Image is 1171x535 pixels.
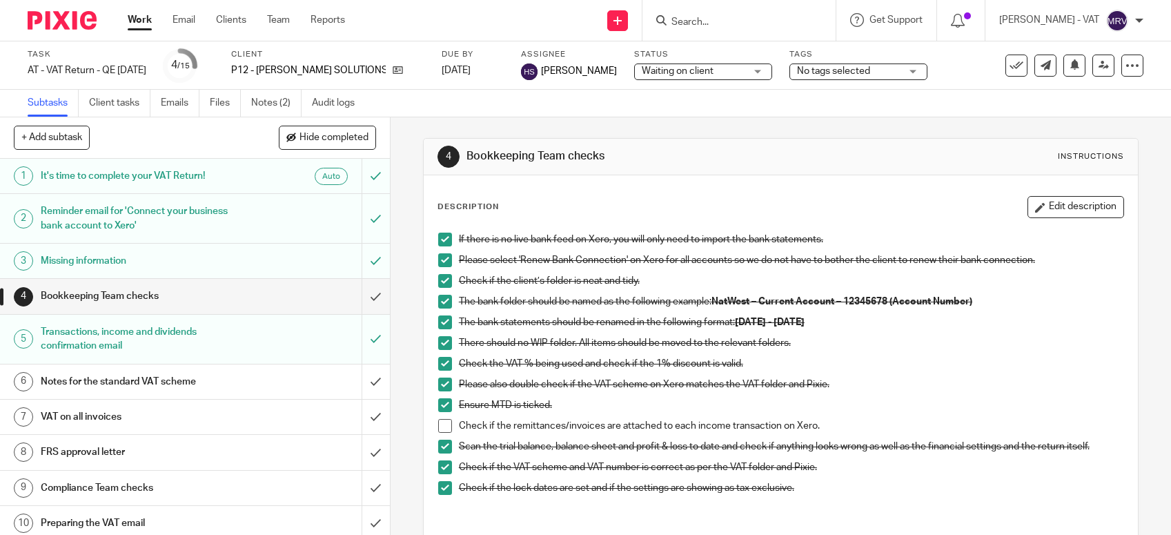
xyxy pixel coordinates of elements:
[869,15,923,25] span: Get Support
[362,471,390,505] div: Mark as done
[1058,151,1124,162] div: Instructions
[521,64,538,80] img: Harsh Sharma
[670,17,794,29] input: Search
[173,13,195,27] a: Email
[735,318,805,327] strong: [DATE] - [DATE]
[362,159,390,193] div: Can't undo an automated email
[28,49,146,60] label: Task
[459,481,1123,495] p: Check if the lock dates are set and if the settings are showing as tax exclusive.
[41,513,246,534] h1: Preparing the VAT email
[459,419,1123,433] p: Check if the remittances/invoices are attached to each income transaction on Xero.
[28,90,79,117] a: Subtasks
[28,64,146,77] div: AT - VAT Return - QE [DATE]
[437,146,460,168] div: 4
[14,372,33,391] div: 6
[279,126,376,149] button: Hide completed
[41,371,246,392] h1: Notes for the standard VAT scheme
[362,279,390,313] div: Mark as done
[41,407,246,427] h1: VAT on all invoices
[14,251,33,271] div: 3
[1063,55,1085,77] button: Snooze task
[459,274,1123,288] p: Check if the client’s folder is neat and tidy.
[797,66,870,76] span: No tags selected
[789,49,927,60] label: Tags
[128,13,152,27] a: Work
[459,315,1123,329] p: The bank statements should be renamed in the following format:
[216,13,246,27] a: Clients
[442,66,471,75] span: [DATE]
[711,297,972,307] strong: NatWest – Current Account – 12345678 (Account Number)
[14,126,90,149] button: + Add subtask
[459,378,1123,391] p: Please also double check if the VAT scheme on Xero matches the VAT folder and Pixie.
[14,478,33,498] div: 9
[177,62,190,70] small: /15
[393,65,403,75] i: Open client page
[437,202,499,213] p: Description
[459,357,1123,371] p: Check the VAT % being used and check if the 1% discount is valid.
[41,478,246,498] h1: Compliance Team checks
[1092,55,1114,77] a: Reassign task
[459,253,1123,267] p: Please select 'Renew Bank Connection' on Xero for all accounts so we do not have to bother the cl...
[362,194,390,243] div: Mark as to do
[41,322,246,357] h1: Transactions, income and dividends confirmation email
[315,168,348,185] div: Automated emails are sent as soon as the preceding subtask is completed.
[41,251,246,271] h1: Missing information
[41,166,246,186] h1: It's time to complete your VAT Return!
[642,66,714,76] span: Waiting on client
[999,13,1099,27] p: [PERSON_NAME] - VAT
[28,64,146,77] div: AT - VAT Return - QE 31-08-2025
[459,398,1123,412] p: Ensure MTD is ticked.
[14,442,33,462] div: 8
[231,49,424,60] label: Client
[41,442,246,463] h1: FRS approval letter
[362,315,390,364] div: Mark as to do
[251,90,302,117] a: Notes (2)
[459,295,1123,309] p: The bank folder should be named as the following example:
[634,49,772,60] label: Status
[362,400,390,434] div: Mark as done
[14,287,33,307] div: 4
[521,49,617,60] label: Assignee
[459,336,1123,350] p: There should no WIP folder. All items should be moved to the relevant folders.
[299,133,368,144] span: Hide completed
[459,233,1123,246] p: If there is no live bank feed on Xero, you will only need to import the bank statements.
[14,329,33,349] div: 5
[210,90,241,117] a: Files
[541,64,617,78] span: [PERSON_NAME]
[231,64,386,77] span: P12 - JAMES MATTHEW SOLUTIONS LTD
[89,90,150,117] a: Client tasks
[1034,55,1056,77] a: Send new email to P12 - JAMES MATTHEW SOLUTIONS LTD
[466,149,810,164] h1: Bookkeeping Team checks
[362,435,390,469] div: Mark as done
[14,166,33,186] div: 1
[1027,196,1124,218] button: Edit description
[14,407,33,427] div: 7
[161,90,199,117] a: Emails
[459,440,1123,454] p: Scan the trial balance, balance sheet and profit & loss to date and check if anything looks wrong...
[28,11,97,30] img: Pixie
[171,57,190,73] div: 4
[41,286,246,307] h1: Bookkeeping Team checks
[14,209,33,228] div: 2
[267,13,290,27] a: Team
[41,201,246,236] h1: Reminder email for 'Connect your business bank account to Xero'
[1106,10,1128,32] img: svg%3E
[459,460,1123,474] p: Check if the VAT scheme and VAT number is correct as per the VAT folder and Pixie.
[312,90,365,117] a: Audit logs
[362,364,390,399] div: Mark as done
[362,244,390,278] div: Mark as to do
[14,514,33,533] div: 10
[442,49,504,60] label: Due by
[311,13,345,27] a: Reports
[231,64,386,77] p: P12 - [PERSON_NAME] SOLUTIONS LTD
